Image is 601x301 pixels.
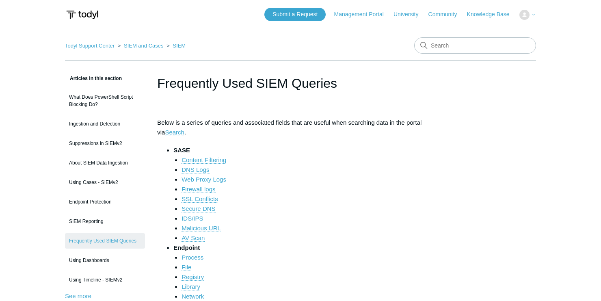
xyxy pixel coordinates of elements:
a: Network [182,293,204,300]
a: Submit a Request [264,8,326,21]
p: Below is a series of queries and associated fields that are useful when searching data in the por... [157,118,444,137]
a: Using Cases - SIEMv2 [65,175,145,190]
a: Frequently Used SIEM Queries [65,233,145,249]
a: IDS/IPS [182,215,203,222]
a: Search [165,129,184,136]
a: Content Filtering [182,156,226,164]
li: SIEM [165,43,186,49]
a: Management Portal [334,10,392,19]
a: Community [428,10,465,19]
a: Secure DNS [182,205,215,212]
a: Ingestion and Detection [65,116,145,132]
img: Todyl Support Center Help Center home page [65,7,99,22]
a: Knowledge Base [467,10,518,19]
a: File [182,264,191,271]
a: Registry [182,273,204,281]
a: See more [65,292,91,299]
a: AV Scan [182,234,205,242]
a: SIEM and Cases [124,43,164,49]
h1: Frequently Used SIEM Queries [157,74,444,93]
a: SIEM [173,43,186,49]
input: Search [414,37,536,54]
strong: SASE [173,147,190,154]
a: Using Dashboards [65,253,145,268]
a: About SIEM Data Ingestion [65,155,145,171]
a: Malicious URL [182,225,221,232]
a: Endpoint Protection [65,194,145,210]
strong: Endpoint [173,244,200,251]
a: SSL Conflicts [182,195,218,203]
a: University [393,10,426,19]
a: Todyl Support Center [65,43,115,49]
a: Library [182,283,200,290]
li: SIEM and Cases [116,43,165,49]
a: Web Proxy Logs [182,176,226,183]
a: Using Timeline - SIEMv2 [65,272,145,288]
li: Todyl Support Center [65,43,116,49]
a: What Does PowerShell Script Blocking Do? [65,89,145,112]
a: DNS Logs [182,166,209,173]
a: Firewall logs [182,186,215,193]
span: Articles in this section [65,76,122,81]
a: SIEM Reporting [65,214,145,229]
a: Process [182,254,203,261]
a: Suppressions in SIEMv2 [65,136,145,151]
